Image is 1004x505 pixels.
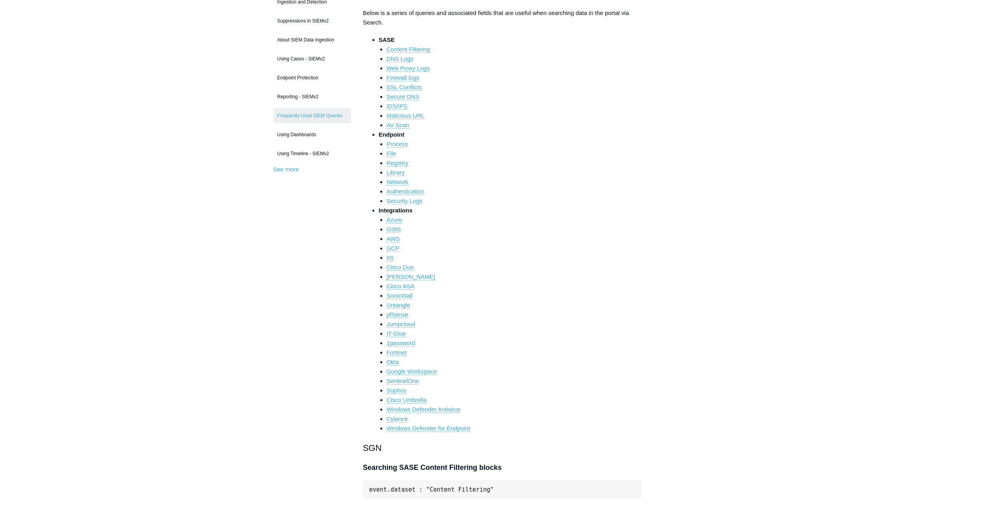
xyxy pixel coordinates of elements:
a: 1password [387,340,415,347]
a: Sophos [387,387,407,394]
a: Azure [387,216,402,223]
a: Google Workspace [387,368,437,375]
h3: Searching SASE Content Filtering blocks [363,462,641,473]
a: Firewall logs [387,74,419,81]
a: Using Dashboards [273,127,351,142]
a: Security Logs [387,197,423,205]
a: Cisco Umbrella [387,396,427,404]
a: Windows Defender for Endpoint [387,425,470,432]
a: Windows Defender Antivirus [387,406,461,413]
a: Fortinet [387,349,407,356]
a: Authentication [387,188,424,195]
a: Frequently Used SIEM Queries [273,108,351,123]
a: See more [273,166,299,173]
a: Registry [387,160,408,167]
a: Using Timeline - SIEMv2 [273,146,351,161]
a: IIS [387,254,394,261]
a: Secure DNS [387,93,419,100]
strong: Endpoint [379,131,404,138]
a: O365 [387,226,401,233]
strong: Integrations [379,207,413,214]
a: Suppressions in SIEMv2 [273,13,351,28]
a: Library [387,169,405,176]
a: Reporting - SIEMv2 [273,89,351,104]
a: Content Filtering [387,46,430,53]
a: Web Proxy Logs [387,65,430,72]
strong: SASE [379,36,395,43]
a: Process [387,141,408,148]
a: SentinelOne [387,377,419,385]
a: IDS/IPS [387,103,408,110]
a: DNS Logs [387,55,413,62]
a: SSL Conflicts [387,84,422,91]
a: Malicious URL [387,112,425,119]
a: GCP [387,245,400,252]
a: SonicWall [387,292,413,299]
a: AWS [387,235,400,242]
a: Endpoint Protection [273,70,351,85]
a: Cisco ASA [387,283,415,290]
a: Using Cases - SIEMv2 [273,51,351,66]
a: Cylance [387,415,408,422]
a: About SIEM Data Ingestion [273,32,351,47]
h2: SGN [363,441,641,455]
a: Cisco Duo [387,264,414,271]
a: Untangle [387,302,410,309]
a: IT Glue [387,330,406,337]
a: Jumpcloud [387,321,415,328]
a: [PERSON_NAME] [387,273,435,280]
a: Network [387,178,408,186]
a: Okta [387,359,399,366]
pre: event.dataset : "Content Filtering" [363,481,641,499]
a: AV Scan [387,122,409,129]
a: pfSense [387,311,408,318]
a: File [387,150,396,157]
p: Below is a series of queries and associated fields that are useful when searching data in the por... [363,8,641,27]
